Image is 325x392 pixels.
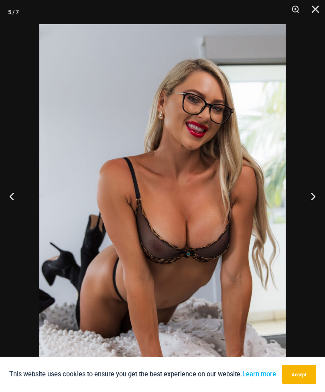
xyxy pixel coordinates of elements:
div: 5 / 7 [8,6,19,18]
a: Learn more [242,370,276,378]
button: Accept [282,365,316,384]
button: Next [295,176,325,216]
p: This website uses cookies to ensure you get the best experience on our website. [9,369,276,380]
